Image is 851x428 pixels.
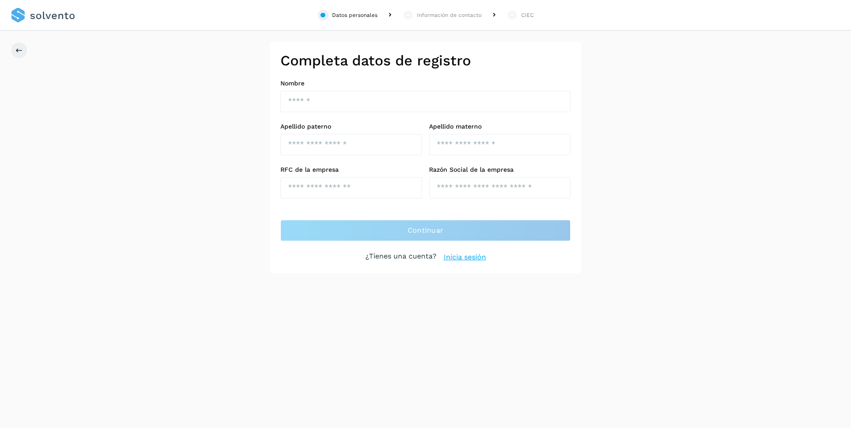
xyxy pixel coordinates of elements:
[429,166,571,174] label: Razón Social de la empresa
[408,226,444,235] span: Continuar
[444,252,486,262] a: Inicia sesión
[521,11,534,19] div: CIEC
[280,123,422,130] label: Apellido paterno
[280,166,422,174] label: RFC de la empresa
[429,123,571,130] label: Apellido materno
[417,11,482,19] div: Información de contacto
[280,220,571,241] button: Continuar
[280,52,571,69] h2: Completa datos de registro
[365,252,437,262] p: ¿Tienes una cuenta?
[280,80,571,87] label: Nombre
[332,11,377,19] div: Datos personales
